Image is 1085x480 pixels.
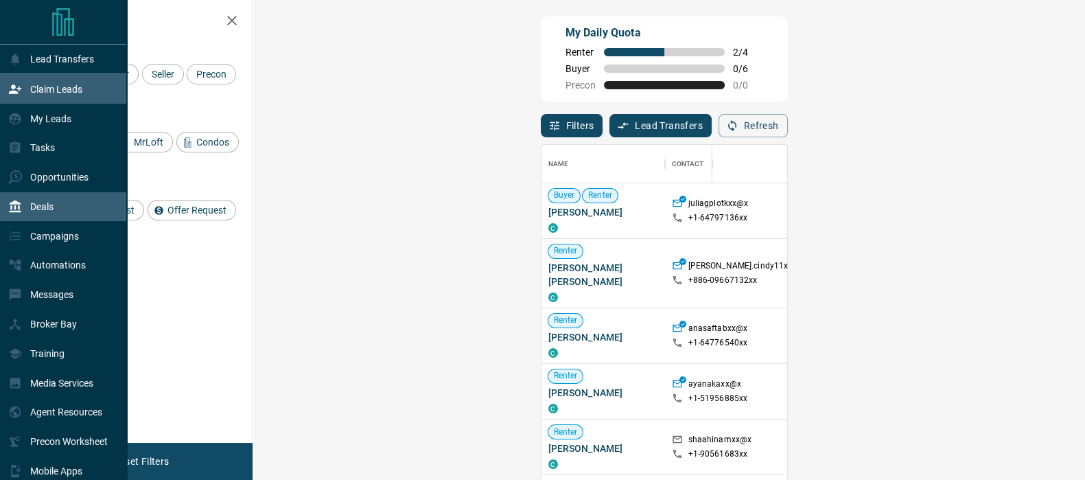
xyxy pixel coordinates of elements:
p: +1- 64797136xx [688,212,748,224]
span: Offer Request [163,205,231,216]
span: [PERSON_NAME][PERSON_NAME] [548,261,658,288]
div: Seller [142,64,184,84]
div: condos.ca [548,293,558,302]
span: Buyer [565,63,596,74]
div: Name [541,145,665,183]
span: 0 / 6 [733,63,763,74]
span: Renter [548,370,583,382]
p: +1- 64776540xx [688,337,748,349]
div: condos.ca [548,223,558,233]
div: Condos [176,132,239,152]
span: [PERSON_NAME] [548,205,658,219]
span: Renter [548,426,583,438]
p: [PERSON_NAME].cindy11xx@x [688,260,804,275]
p: juliagplotkxx@x [688,198,749,212]
p: ayanakaxx@x [688,378,741,393]
span: Renter [565,47,596,58]
button: Refresh [719,114,788,137]
p: +1- 90561683xx [688,448,748,460]
div: Offer Request [148,200,236,220]
span: Renter [548,315,583,326]
p: +1- 51956885xx [688,393,748,404]
div: Precon [187,64,236,84]
p: My Daily Quota [565,25,763,41]
span: Condos [191,137,234,148]
p: anasaftabxx@x [688,323,748,337]
button: Reset Filters [104,450,178,473]
span: [PERSON_NAME] [548,386,658,400]
div: Name [548,145,569,183]
button: Filters [541,114,603,137]
span: Renter [548,245,583,257]
span: 0 / 0 [733,80,763,91]
p: shaahinamxx@x [688,434,752,448]
span: [PERSON_NAME] [548,442,658,455]
span: MrLoft [129,137,168,148]
span: [PERSON_NAME] [548,330,658,344]
div: condos.ca [548,348,558,358]
span: Precon [565,80,596,91]
span: Seller [147,69,179,80]
div: condos.ca [548,459,558,469]
div: Contact [672,145,704,183]
button: Lead Transfers [609,114,712,137]
h2: Filters [44,14,239,30]
div: condos.ca [548,404,558,413]
div: MrLoft [114,132,173,152]
span: Buyer [548,190,581,201]
p: +886- 09667132xx [688,275,758,286]
span: Renter [583,190,618,201]
span: 2 / 4 [733,47,763,58]
span: Precon [191,69,231,80]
